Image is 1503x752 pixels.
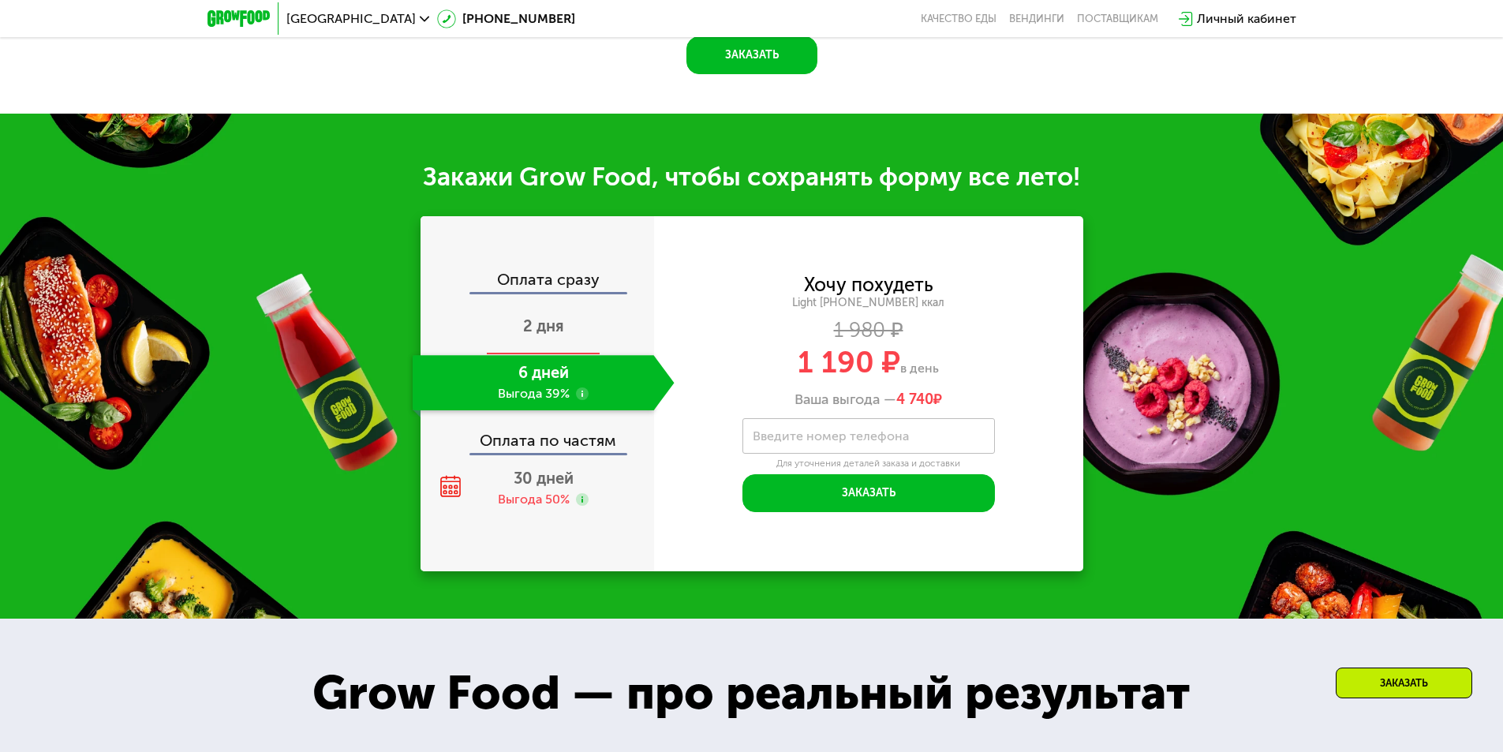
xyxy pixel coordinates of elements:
div: Оплата сразу [422,271,654,292]
label: Введите номер телефона [753,432,909,440]
span: [GEOGRAPHIC_DATA] [286,13,416,25]
a: Качество еды [921,13,996,25]
div: Для уточнения деталей заказа и доставки [742,458,995,470]
div: Ваша выгода — [654,391,1083,409]
div: Выгода 50% [498,491,570,508]
button: Заказать [742,474,995,512]
div: Заказать [1336,668,1472,698]
div: Оплата по частям [422,417,654,453]
span: ₽ [896,391,942,409]
div: Хочу похудеть [804,276,933,294]
div: поставщикам [1077,13,1158,25]
a: Вендинги [1009,13,1064,25]
span: 1 190 ₽ [798,344,900,380]
span: 30 дней [514,469,574,488]
span: в день [900,361,939,376]
div: Личный кабинет [1197,9,1296,28]
button: Заказать [686,36,817,74]
span: 4 740 [896,391,933,408]
div: 1 980 ₽ [654,322,1083,339]
div: Light [PHONE_NUMBER] ккал [654,296,1083,310]
a: [PHONE_NUMBER] [437,9,575,28]
span: 2 дня [523,316,564,335]
div: Grow Food — про реальный результат [278,657,1224,728]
